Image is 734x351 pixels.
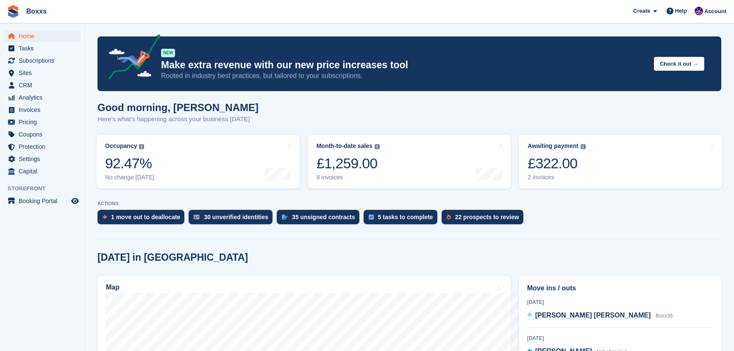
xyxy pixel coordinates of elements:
span: [PERSON_NAME] [PERSON_NAME] [535,312,651,319]
div: 35 unsigned contracts [292,214,355,220]
div: 2 invoices [528,174,586,181]
img: verify_identity-adf6edd0f0f0b5bbfe63781bf79b02c33cf7c696d77639b501bdc392416b5a36.svg [194,214,200,220]
span: Pricing [19,116,70,128]
span: Coupons [19,128,70,140]
span: CRM [19,79,70,91]
div: [DATE] [527,334,713,342]
img: icon-info-grey-7440780725fd019a000dd9b08b2336e03edf1995a4989e88bcd33f0948082b44.svg [375,144,380,149]
a: menu [4,104,80,116]
a: [PERSON_NAME] [PERSON_NAME] Boxx39 [527,310,673,321]
a: 30 unverified identities [189,210,277,228]
a: menu [4,55,80,67]
a: menu [4,79,80,91]
a: Occupancy 92.47% No change [DATE] [97,135,300,189]
a: Preview store [70,196,80,206]
div: NEW [161,49,175,57]
img: price-adjustments-announcement-icon-8257ccfd72463d97f412b2fc003d46551f7dbcb40ab6d574587a9cd5c0d94... [101,34,161,83]
span: Capital [19,165,70,177]
span: Settings [19,153,70,165]
p: Make extra revenue with our new price increases tool [161,59,647,71]
span: Protection [19,141,70,153]
div: 92.47% [105,155,154,172]
a: menu [4,92,80,103]
a: menu [4,116,80,128]
span: Boxx39 [656,313,673,319]
a: 22 prospects to review [442,210,528,228]
a: Boxxs [23,4,50,18]
img: icon-info-grey-7440780725fd019a000dd9b08b2336e03edf1995a4989e88bcd33f0948082b44.svg [581,144,586,149]
a: menu [4,195,80,207]
h2: [DATE] in [GEOGRAPHIC_DATA] [97,252,248,263]
img: stora-icon-8386f47178a22dfd0bd8f6a31ec36ba5ce8667c1dd55bd0f319d3a0aa187defe.svg [7,5,19,18]
p: Rooted in industry best practices, but tailored to your subscriptions. [161,71,647,81]
a: menu [4,141,80,153]
span: Help [675,7,687,15]
div: [DATE] [527,298,713,306]
span: Invoices [19,104,70,116]
img: move_outs_to_deallocate_icon-f764333ba52eb49d3ac5e1228854f67142a1ed5810a6f6cc68b1a99e826820c5.svg [103,214,107,220]
div: 5 tasks to complete [378,214,433,220]
span: Subscriptions [19,55,70,67]
span: Account [704,7,726,16]
div: Month-to-date sales [317,142,373,150]
a: 35 unsigned contracts [277,210,364,228]
p: Here's what's happening across your business [DATE] [97,114,259,124]
button: Check it out → [654,57,704,71]
a: menu [4,67,80,79]
a: Month-to-date sales £1,259.00 8 invoices [308,135,511,189]
a: Awaiting payment £322.00 2 invoices [519,135,722,189]
div: £322.00 [528,155,586,172]
div: £1,259.00 [317,155,380,172]
a: menu [4,153,80,165]
div: 1 move out to deallocate [111,214,180,220]
span: Tasks [19,42,70,54]
span: Home [19,30,70,42]
div: 8 invoices [317,174,380,181]
img: icon-info-grey-7440780725fd019a000dd9b08b2336e03edf1995a4989e88bcd33f0948082b44.svg [139,144,144,149]
span: Sites [19,67,70,79]
div: No change [DATE] [105,174,154,181]
h2: Map [106,284,120,291]
h2: Move ins / outs [527,283,713,293]
a: menu [4,128,80,140]
h1: Good morning, [PERSON_NAME] [97,102,259,113]
p: ACTIONS [97,201,721,206]
span: Booking Portal [19,195,70,207]
a: menu [4,42,80,54]
img: prospect-51fa495bee0391a8d652442698ab0144808aea92771e9ea1ae160a38d050c398.svg [447,214,451,220]
a: 5 tasks to complete [364,210,442,228]
img: contract_signature_icon-13c848040528278c33f63329250d36e43548de30e8caae1d1a13099fd9432cc5.svg [282,214,288,220]
a: menu [4,165,80,177]
span: Analytics [19,92,70,103]
img: Jamie Malcolm [695,7,703,15]
div: 30 unverified identities [204,214,268,220]
span: Storefront [8,184,84,193]
div: 22 prospects to review [455,214,519,220]
span: Create [633,7,650,15]
a: 1 move out to deallocate [97,210,189,228]
div: Occupancy [105,142,137,150]
img: task-75834270c22a3079a89374b754ae025e5fb1db73e45f91037f5363f120a921f8.svg [369,214,374,220]
div: Awaiting payment [528,142,578,150]
a: menu [4,30,80,42]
